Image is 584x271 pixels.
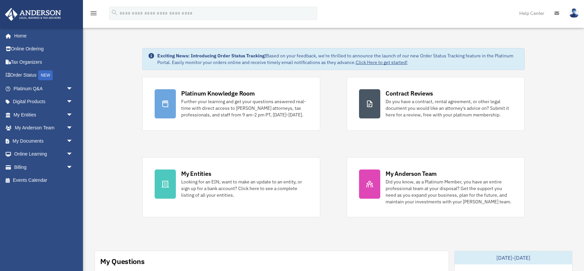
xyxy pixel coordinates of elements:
div: My Anderson Team [386,169,437,178]
span: arrow_drop_down [66,134,80,148]
a: Home [5,29,80,42]
span: arrow_drop_down [66,148,80,161]
div: Looking for an EIN, want to make an update to an entity, or sign up for a bank account? Click her... [181,178,308,198]
a: Events Calendar [5,174,83,187]
a: My Entities Looking for an EIN, want to make an update to an entity, or sign up for a bank accoun... [142,157,320,217]
span: arrow_drop_down [66,82,80,96]
a: Digital Productsarrow_drop_down [5,95,83,108]
img: User Pic [569,8,579,18]
div: Further your learning and get your questions answered real-time with direct access to [PERSON_NAM... [181,98,308,118]
a: My Anderson Teamarrow_drop_down [5,121,83,135]
a: Tax Organizers [5,55,83,69]
i: search [111,9,118,16]
a: My Entitiesarrow_drop_down [5,108,83,121]
a: Contract Reviews Do you have a contract, rental agreement, or other legal document you would like... [347,77,525,131]
a: Online Ordering [5,42,83,56]
a: My Documentsarrow_drop_down [5,134,83,148]
a: My Anderson Team Did you know, as a Platinum Member, you have an entire professional team at your... [347,157,525,217]
a: Online Learningarrow_drop_down [5,148,83,161]
span: arrow_drop_down [66,95,80,109]
img: Anderson Advisors Platinum Portal [3,8,63,21]
span: arrow_drop_down [66,161,80,174]
div: NEW [38,70,53,80]
div: Do you have a contract, rental agreement, or other legal document you would like an attorney's ad... [386,98,512,118]
div: Based on your feedback, we're thrilled to announce the launch of our new Order Status Tracking fe... [157,52,519,66]
a: Platinum Knowledge Room Further your learning and get your questions answered real-time with dire... [142,77,320,131]
div: Did you know, as a Platinum Member, you have an entire professional team at your disposal? Get th... [386,178,512,205]
div: Platinum Knowledge Room [181,89,255,98]
div: Contract Reviews [386,89,433,98]
a: Platinum Q&Aarrow_drop_down [5,82,83,95]
span: arrow_drop_down [66,121,80,135]
a: Order StatusNEW [5,69,83,82]
span: arrow_drop_down [66,108,80,122]
a: Click Here to get started! [356,59,407,65]
div: My Questions [100,256,145,266]
div: [DATE]-[DATE] [455,251,572,264]
i: menu [90,9,98,17]
div: My Entities [181,169,211,178]
strong: Exciting News: Introducing Order Status Tracking! [157,53,266,59]
a: menu [90,12,98,17]
a: Billingarrow_drop_down [5,161,83,174]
